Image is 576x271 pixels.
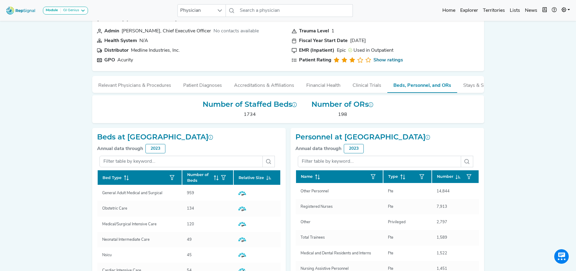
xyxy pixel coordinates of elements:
div: Fiscal Year Start Date [299,37,348,44]
div: 959 [183,190,198,196]
span: Relative Size [239,175,264,181]
div: 1,522 [433,250,451,256]
div: [DATE] [350,37,366,44]
button: ModuleGI Genius [43,7,88,15]
div: Fte [384,250,397,256]
div: Used in Outpatient [348,47,393,54]
div: Registered Nurses [297,204,336,210]
span: 1734 [244,112,256,117]
div: 1 [331,28,334,35]
div: GI Genius [61,8,79,13]
h2: Personnel at [GEOGRAPHIC_DATA] [295,133,430,142]
div: Epic [337,47,346,54]
div: 14,844 [433,188,453,194]
div: Other [297,219,314,225]
div: Fte [384,204,397,210]
div: Neonatal Intermediate Care [99,237,153,243]
div: General Adult Medical and Surgical [99,190,166,196]
div: Other Personnel [297,188,332,194]
div: 2,797 [433,219,451,225]
h2: Number of ORs [311,100,373,109]
span: Number of Beds [187,172,211,183]
button: Financial Health [300,76,347,92]
div: Annual data through [295,145,341,152]
div: Fte [384,188,397,194]
span: Bed Type [103,175,122,181]
div: Patient Rating [299,57,331,64]
div: Health System [104,37,137,44]
div: Medline Industries, Inc. [131,47,180,54]
a: Home [440,5,458,17]
input: Filter table by keyword... [99,156,263,167]
div: 1,589 [433,235,451,240]
img: Volume_Indicator_5.f358cc56.svg [238,253,246,257]
a: Show ratings [373,57,403,64]
div: 45 [183,252,195,258]
div: Medical/Surgical Intensive Care [99,221,160,227]
div: Fte [384,235,397,240]
div: 7,913 [433,204,451,210]
div: 120 [183,221,198,227]
span: Type [388,174,398,179]
a: Lists [507,5,522,17]
a: News [522,5,540,17]
div: N/A [139,37,148,44]
a: Territories [480,5,507,17]
div: Annual data through [97,145,143,152]
img: Volume_Indicator_5.f358cc56.svg [238,237,246,242]
div: Acurity [117,57,133,64]
div: Admin [104,28,119,35]
a: Explorer [458,5,480,17]
button: Accreditations & Affiliations [228,76,300,92]
span: Physician [178,5,214,17]
div: 49 [183,237,195,243]
div: 134 [183,206,198,211]
div: EMR (Inpatient) [299,47,334,54]
img: Volume_Indicator_5.f358cc56.svg [238,207,246,211]
span: Name [301,174,313,179]
div: 2023 [145,144,165,153]
button: Beds, Personnel, and ORs [387,76,457,93]
div: Nsicu [99,252,115,258]
div: No contacts available [213,28,259,35]
div: Distributor [104,47,129,54]
strong: Module [46,8,58,12]
button: Intel Book [540,5,549,17]
div: 2023 [344,144,364,153]
img: Volume_Indicator_5.f358cc56.svg [238,222,246,227]
div: Trauma Level [299,28,329,35]
img: Volume_Indicator_5.f358cc56.svg [238,191,246,196]
button: Relevant Physicians & Procedures [92,76,177,92]
input: Filter table by keyword... [298,156,461,167]
input: Search a physician [237,4,353,17]
div: Privileged [384,219,409,225]
div: Obstetric Care [99,206,131,211]
div: GPO [104,57,115,64]
h2: Beds at [GEOGRAPHIC_DATA] [97,133,213,142]
h2: Number of Staffed Beds [203,100,297,109]
div: [PERSON_NAME], Chief Executive Officer [122,28,211,35]
button: Patient Diagnoses [177,76,228,92]
button: Clinical Trials [347,76,387,92]
span: Number [437,174,453,179]
button: Stays & Services [457,76,505,92]
span: 198 [338,112,347,117]
div: Medical and Dental Residents and Interns [297,250,375,256]
div: Robert I. Grossman, Chief Executive Officer [122,28,211,35]
div: Total Trainees [297,235,328,240]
